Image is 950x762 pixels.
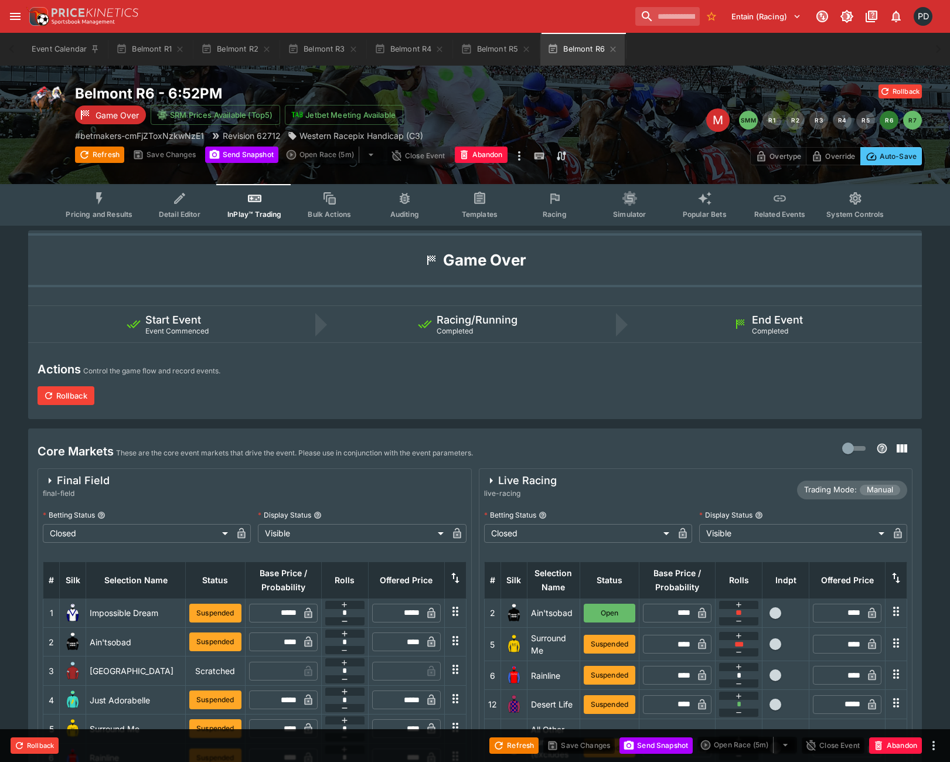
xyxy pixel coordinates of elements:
[806,147,860,165] button: Override
[83,365,220,377] p: Control the game flow and record events.
[186,562,245,598] th: Status
[56,184,893,226] div: Event type filters
[910,4,936,29] button: Paul Dicioccio
[539,511,547,519] button: Betting Status
[43,474,110,488] div: Final Field
[97,511,105,519] button: Betting Status
[189,719,241,738] button: Suspended
[484,690,500,719] td: 12
[724,7,808,26] button: Select Tenant
[455,148,508,160] span: Mark an event as closed and abandoned.
[512,147,526,165] button: more
[38,444,114,459] h4: Core Markets
[75,130,204,142] p: Copy To Clipboard
[869,739,922,750] span: Mark an event as closed and abandoned.
[699,510,752,520] p: Display Status
[639,562,716,598] th: Base Price / Probability
[886,6,907,27] button: Notifications
[879,84,922,98] button: Rollback
[189,604,241,622] button: Suspended
[63,690,82,709] img: runner 4
[28,84,66,122] img: horse_racing.png
[699,524,888,543] div: Visible
[754,210,805,219] span: Related Events
[856,111,875,130] button: R5
[43,656,60,685] td: 3
[285,105,403,125] button: Jetbet Meeting Available
[368,562,444,598] th: Offered Price
[484,628,500,661] td: 5
[543,210,567,219] span: Racing
[189,665,241,677] p: Scratched
[454,33,538,66] button: Belmont R5
[60,562,86,598] th: Silk
[462,210,498,219] span: Templates
[227,210,281,219] span: InPlay™ Trading
[484,661,500,690] td: 6
[809,111,828,130] button: R3
[505,635,523,654] img: runner 5
[716,562,762,598] th: Rolls
[540,33,625,66] button: Belmont R6
[66,210,132,219] span: Pricing and Results
[762,111,781,130] button: R1
[619,737,693,754] button: Send Snapshot
[43,628,60,656] td: 2
[205,147,278,163] button: Send Snapshot
[584,604,635,622] button: Open
[825,150,855,162] p: Override
[505,695,523,714] img: runner 12
[308,210,351,219] span: Bulk Actions
[635,7,700,26] input: search
[43,562,60,598] th: #
[52,19,115,25] img: Sportsbook Management
[804,484,857,496] p: Trading Mode:
[314,511,322,519] button: Display Status
[189,632,241,651] button: Suspended
[63,632,82,651] img: runner 2
[437,313,517,326] h5: Racing/Running
[527,690,580,719] td: Desert Life
[489,737,539,754] button: Refresh
[43,715,60,743] td: 5
[75,84,499,103] h2: Copy To Clipboard
[584,666,635,685] button: Suspended
[527,562,580,598] th: Selection Name
[43,598,60,627] td: 1
[739,111,922,130] nav: pagination navigation
[613,210,646,219] span: Simulator
[833,111,852,130] button: R4
[500,562,527,598] th: Silk
[86,715,186,743] td: Surround Me
[809,562,886,598] th: Offered Price
[25,33,107,66] button: Event Calendar
[860,484,900,496] span: Manual
[283,147,383,163] div: split button
[63,719,82,738] img: runner 5
[63,662,82,681] img: runner 3
[739,111,758,130] button: SMM
[26,5,49,28] img: PriceKinetics Logo
[38,386,94,405] button: Rollback
[484,562,500,598] th: #
[861,6,882,27] button: Documentation
[836,6,857,27] button: Toggle light/dark mode
[281,33,365,66] button: Belmont R3
[43,510,95,520] p: Betting Status
[880,150,917,162] p: Auto-Save
[826,210,884,219] span: System Controls
[194,33,278,66] button: Belmont R2
[159,210,200,219] span: Detail Editor
[527,598,580,627] td: Ain'tsobad
[86,562,186,598] th: Selection Name
[484,524,673,543] div: Closed
[63,604,82,622] img: runner 1
[505,666,523,685] img: runner 6
[245,562,321,598] th: Base Price / Probability
[755,511,763,519] button: Display Status
[484,510,536,520] p: Betting Status
[527,628,580,661] td: Surround Me
[291,109,303,121] img: jetbet-logo.svg
[484,598,500,627] td: 2
[52,8,138,17] img: PriceKinetics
